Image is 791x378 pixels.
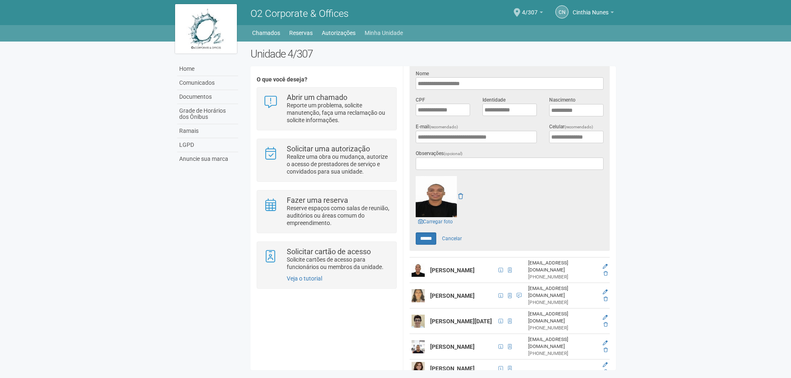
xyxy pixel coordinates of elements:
[412,264,425,277] img: user.png
[287,196,348,204] strong: Fazer uma reserva
[430,292,475,299] strong: [PERSON_NAME]
[522,1,538,16] span: 4/307
[573,1,608,16] span: Cinthia Nunes
[177,152,238,166] a: Anuncie sua marca
[603,315,608,320] a: Editar membro
[528,260,595,274] div: [EMAIL_ADDRESS][DOMAIN_NAME]
[482,96,505,104] label: Identidade
[564,125,593,129] span: (recomendado)
[263,197,390,227] a: Fazer uma reserva Reserve espaços como salas de reunião, auditórios ou áreas comum do empreendime...
[528,274,595,281] div: [PHONE_NUMBER]
[177,138,238,152] a: LGPD
[287,204,390,227] p: Reserve espaços como salas de reunião, auditórios ou áreas comum do empreendimento.
[287,93,347,102] strong: Abrir um chamado
[604,271,608,276] a: Excluir membro
[416,217,455,226] a: Carregar foto
[257,77,396,83] h4: O que você deseja?
[287,153,390,175] p: Realize uma obra ou mudança, autorize o acesso de prestadores de serviço e convidados para sua un...
[175,4,237,53] img: logo.jpg
[528,336,595,350] div: [EMAIL_ADDRESS][DOMAIN_NAME]
[604,369,608,375] a: Excluir membro
[549,96,576,104] label: Nascimento
[528,299,595,306] div: [PHONE_NUMBER]
[263,248,390,271] a: Solicitar cartão de acesso Solicite cartões de acesso para funcionários ou membros da unidade.
[555,5,569,19] a: CN
[430,318,492,325] strong: [PERSON_NAME][DATE]
[528,325,595,332] div: [PHONE_NUMBER]
[416,96,425,104] label: CPF
[549,123,593,131] label: Celular
[528,311,595,325] div: [EMAIL_ADDRESS][DOMAIN_NAME]
[252,27,280,39] a: Chamados
[416,176,457,217] img: GetFile
[177,62,238,76] a: Home
[287,102,390,124] p: Reporte um problema, solicite manutenção, faça uma reclamação ou solicite informações.
[603,362,608,368] a: Editar membro
[528,285,595,299] div: [EMAIL_ADDRESS][DOMAIN_NAME]
[177,104,238,124] a: Grade de Horários dos Ônibus
[322,27,356,39] a: Autorizações
[412,289,425,302] img: user.png
[528,350,595,357] div: [PHONE_NUMBER]
[603,264,608,269] a: Editar membro
[429,125,458,129] span: (recomendado)
[416,150,463,158] label: Observações
[444,151,463,156] span: (opcional)
[412,340,425,353] img: user.png
[604,347,608,353] a: Excluir membro
[522,10,543,17] a: 4/307
[365,27,403,39] a: Minha Unidade
[573,10,614,17] a: Cinthia Nunes
[287,247,371,256] strong: Solicitar cartão de acesso
[416,123,458,131] label: E-mail
[287,144,370,153] strong: Solicitar uma autorização
[430,365,475,372] strong: [PERSON_NAME]
[287,275,322,282] a: Veja o tutorial
[412,362,425,375] img: user.png
[430,343,475,350] strong: [PERSON_NAME]
[263,145,390,175] a: Solicitar uma autorização Realize uma obra ou mudança, autorize o acesso de prestadores de serviç...
[438,232,466,245] a: Cancelar
[289,27,313,39] a: Reservas
[287,256,390,271] p: Solicite cartões de acesso para funcionários ou membros da unidade.
[177,76,238,90] a: Comunicados
[177,90,238,104] a: Documentos
[603,289,608,295] a: Editar membro
[416,70,429,77] label: Nome
[604,296,608,302] a: Excluir membro
[412,315,425,328] img: user.png
[458,193,463,199] a: Remover
[250,8,349,19] span: O2 Corporate & Offices
[430,267,475,274] strong: [PERSON_NAME]
[250,48,616,60] h2: Unidade 4/307
[603,340,608,346] a: Editar membro
[177,124,238,138] a: Ramais
[263,94,390,124] a: Abrir um chamado Reporte um problema, solicite manutenção, faça uma reclamação ou solicite inform...
[604,322,608,327] a: Excluir membro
